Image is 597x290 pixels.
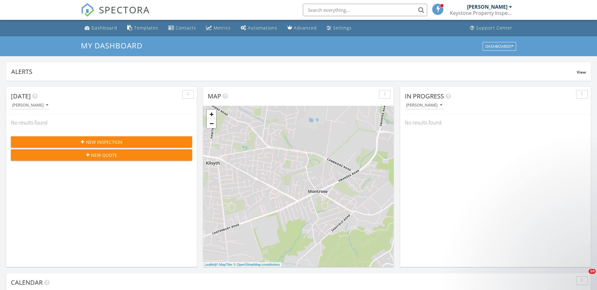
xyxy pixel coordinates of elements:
[166,22,199,34] a: Contacts
[11,149,192,161] button: New Quote
[86,139,123,145] span: New Inspection
[214,25,231,31] div: Metrics
[294,25,317,31] div: Advanced
[324,22,354,34] a: Settings
[400,114,591,131] div: No results found
[205,263,215,266] a: Leaflet
[208,92,221,100] span: Map
[207,119,216,128] a: Zoom out
[11,101,49,110] button: [PERSON_NAME]
[12,103,48,107] div: [PERSON_NAME]
[476,25,512,31] div: Support Center
[207,110,216,119] a: Zoom in
[405,101,443,110] button: [PERSON_NAME]
[405,92,444,100] span: In Progress
[125,22,161,34] a: Templates
[134,25,158,31] div: Templates
[81,8,150,21] a: SPECTORA
[91,25,117,31] div: Dashboard
[11,278,43,287] span: Calendar
[485,44,513,48] div: Dashboards
[11,92,31,100] span: [DATE]
[6,114,197,131] div: No results found
[450,10,512,16] div: Keystone Property Inspections
[248,25,277,31] div: Automations
[576,269,591,284] iframe: Intercom live chat
[589,269,596,274] span: 10
[467,22,515,34] a: Support Center
[577,70,586,75] span: View
[333,25,352,31] div: Settings
[234,263,280,266] a: © OpenStreetMap contributors
[203,262,281,267] div: |
[285,22,319,34] a: Advanced
[176,25,196,31] div: Contacts
[467,4,507,10] div: [PERSON_NAME]
[483,42,516,51] button: Dashboards
[216,263,233,266] a: © MapTiler
[82,22,120,34] a: Dashboard
[11,136,192,147] button: New Inspection
[204,22,233,34] a: Metrics
[99,3,150,16] span: SPECTORA
[406,103,442,107] div: [PERSON_NAME]
[81,40,142,51] span: My Dashboard
[238,22,280,34] a: Automations (Basic)
[81,3,95,17] img: The Best Home Inspection Software - Spectora
[91,152,117,158] span: New Quote
[303,4,427,16] input: Search everything...
[11,67,577,76] div: Alerts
